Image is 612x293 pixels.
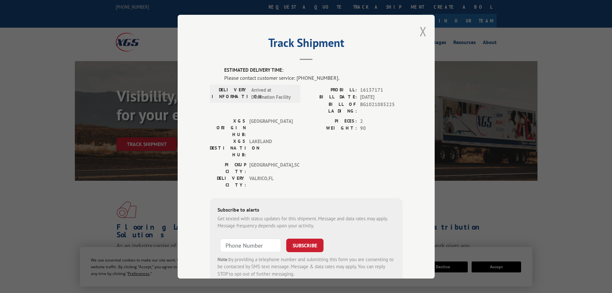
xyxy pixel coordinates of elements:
label: WEIGHT: [306,125,357,132]
label: DELIVERY CITY: [210,175,246,188]
label: XGS ORIGIN HUB: [210,117,246,138]
span: 2 [360,117,403,125]
label: DELIVERY INFORMATION: [212,86,248,101]
label: PROBILL: [306,86,357,94]
span: [DATE] [360,94,403,101]
label: BILL DATE: [306,94,357,101]
span: 16137171 [360,86,403,94]
div: by providing a telephone number and submitting this form you are consenting to be contacted by SM... [217,256,395,278]
div: Subscribe to alerts [217,206,395,215]
label: ESTIMATED DELIVERY TIME: [224,67,403,74]
span: BG1021085225 [360,101,403,114]
button: Close modal [420,23,427,40]
label: PIECES: [306,117,357,125]
button: SUBSCRIBE [286,238,324,252]
strong: Note: [217,256,229,262]
span: [GEOGRAPHIC_DATA] [249,117,293,138]
span: [GEOGRAPHIC_DATA] , SC [249,161,293,175]
label: BILL OF LADING: [306,101,357,114]
label: XGS DESTINATION HUB: [210,138,246,158]
div: Get texted with status updates for this shipment. Message and data rates may apply. Message frequ... [217,215,395,229]
span: LAKELAND [249,138,293,158]
div: Please contact customer service: [PHONE_NUMBER]. [224,74,403,81]
input: Phone Number [220,238,281,252]
h2: Track Shipment [210,38,403,50]
label: PICKUP CITY: [210,161,246,175]
span: 90 [360,125,403,132]
span: VALRICO , FL [249,175,293,188]
span: Arrived at Destination Facility [251,86,295,101]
